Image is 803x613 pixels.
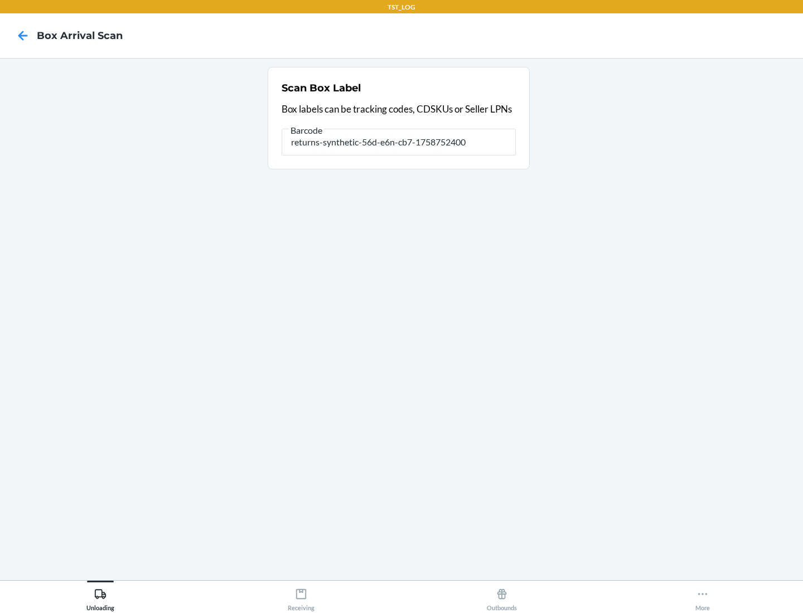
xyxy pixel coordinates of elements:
button: More [602,581,803,611]
h4: Box Arrival Scan [37,28,123,43]
p: TST_LOG [388,2,415,12]
h2: Scan Box Label [282,81,361,95]
button: Receiving [201,581,401,611]
button: Outbounds [401,581,602,611]
div: More [695,583,710,611]
div: Unloading [86,583,114,611]
input: Barcode [282,129,516,155]
div: Outbounds [487,583,517,611]
p: Box labels can be tracking codes, CDSKUs or Seller LPNs [282,102,516,116]
span: Barcode [289,125,324,136]
div: Receiving [288,583,315,611]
